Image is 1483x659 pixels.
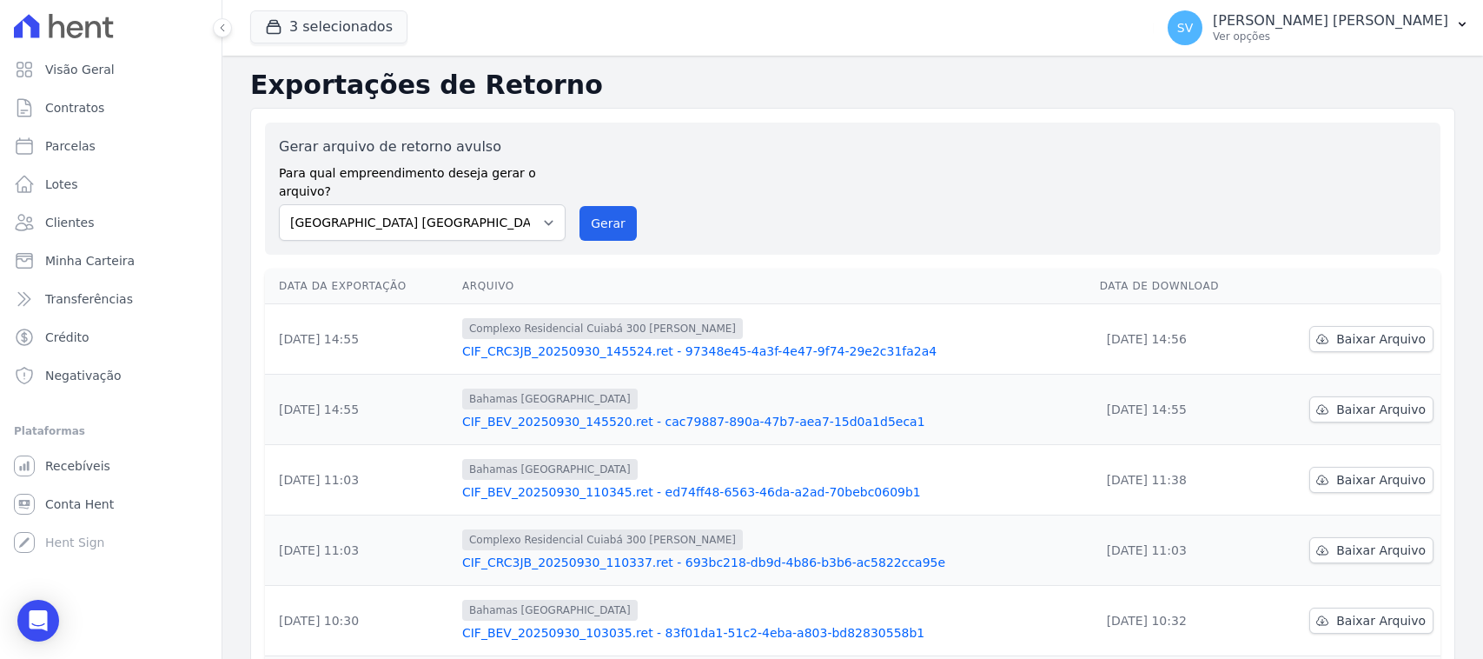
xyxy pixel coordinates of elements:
th: Arquivo [455,269,1093,304]
a: Contratos [7,90,215,125]
td: [DATE] 14:55 [1093,375,1264,445]
td: [DATE] 11:03 [1093,516,1264,586]
button: 3 selecionados [250,10,407,43]
span: Conta Hent [45,496,114,513]
a: Minha Carteira [7,243,215,278]
a: Baixar Arquivo [1309,537,1433,563]
button: Gerar [579,206,637,241]
div: Plataformas [14,421,208,442]
td: [DATE] 11:38 [1093,445,1264,516]
a: Baixar Arquivo [1309,467,1433,493]
td: [DATE] 11:03 [265,516,455,586]
a: Visão Geral [7,52,215,87]
span: Parcelas [45,137,96,155]
span: Baixar Arquivo [1336,401,1426,418]
a: Baixar Arquivo [1309,326,1433,352]
a: CIF_BEV_20250930_103035.ret - 83f01da1-51c2-4eba-a803-bd82830558b1 [462,624,1086,642]
a: CIF_BEV_20250930_110345.ret - ed74ff48-6563-46da-a2ad-70bebc0609b1 [462,483,1086,501]
a: CIF_BEV_20250930_145520.ret - cac79887-890a-47b7-aea7-15d0a1d5eca1 [462,413,1086,430]
span: Bahamas [GEOGRAPHIC_DATA] [462,389,638,409]
span: Complexo Residencial Cuiabá 300 [PERSON_NAME] [462,318,743,339]
td: [DATE] 10:30 [265,586,455,656]
a: CIF_CRC3JB_20250930_145524.ret - 97348e45-4a3f-4e47-9f74-29e2c31fa2a4 [462,343,1086,360]
td: [DATE] 14:56 [1093,304,1264,375]
a: Crédito [7,320,215,355]
a: Lotes [7,167,215,202]
a: Baixar Arquivo [1309,396,1433,423]
td: [DATE] 10:32 [1093,586,1264,656]
span: Baixar Arquivo [1336,471,1426,489]
span: Complexo Residencial Cuiabá 300 [PERSON_NAME] [462,529,743,550]
span: Bahamas [GEOGRAPHIC_DATA] [462,600,638,621]
a: Parcelas [7,129,215,163]
a: Negativação [7,358,215,393]
th: Data de Download [1093,269,1264,304]
span: Clientes [45,214,94,231]
span: Negativação [45,367,122,384]
th: Data da Exportação [265,269,455,304]
td: [DATE] 14:55 [265,375,455,445]
span: Baixar Arquivo [1336,330,1426,348]
td: [DATE] 14:55 [265,304,455,375]
a: Clientes [7,205,215,240]
span: Baixar Arquivo [1336,542,1426,559]
label: Para qual empreendimento deseja gerar o arquivo? [279,157,566,201]
a: Recebíveis [7,449,215,483]
a: Transferências [7,282,215,316]
div: Open Intercom Messenger [17,600,59,642]
span: Baixar Arquivo [1336,612,1426,629]
span: Transferências [45,290,133,308]
button: SV [PERSON_NAME] [PERSON_NAME] Ver opções [1154,3,1483,52]
p: Ver opções [1213,30,1448,43]
span: Contratos [45,99,104,116]
a: CIF_CRC3JB_20250930_110337.ret - 693bc218-db9d-4b86-b3b6-ac5822cca95e [462,554,1086,571]
p: [PERSON_NAME] [PERSON_NAME] [1213,12,1448,30]
span: Bahamas [GEOGRAPHIC_DATA] [462,459,638,480]
span: Minha Carteira [45,252,135,270]
span: Lotes [45,176,78,193]
span: Visão Geral [45,61,115,78]
span: Recebíveis [45,457,110,475]
label: Gerar arquivo de retorno avulso [279,136,566,157]
span: SV [1177,22,1193,34]
a: Baixar Arquivo [1309,608,1433,634]
a: Conta Hent [7,487,215,522]
h2: Exportações de Retorno [250,70,1455,101]
td: [DATE] 11:03 [265,445,455,516]
span: Crédito [45,329,89,346]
